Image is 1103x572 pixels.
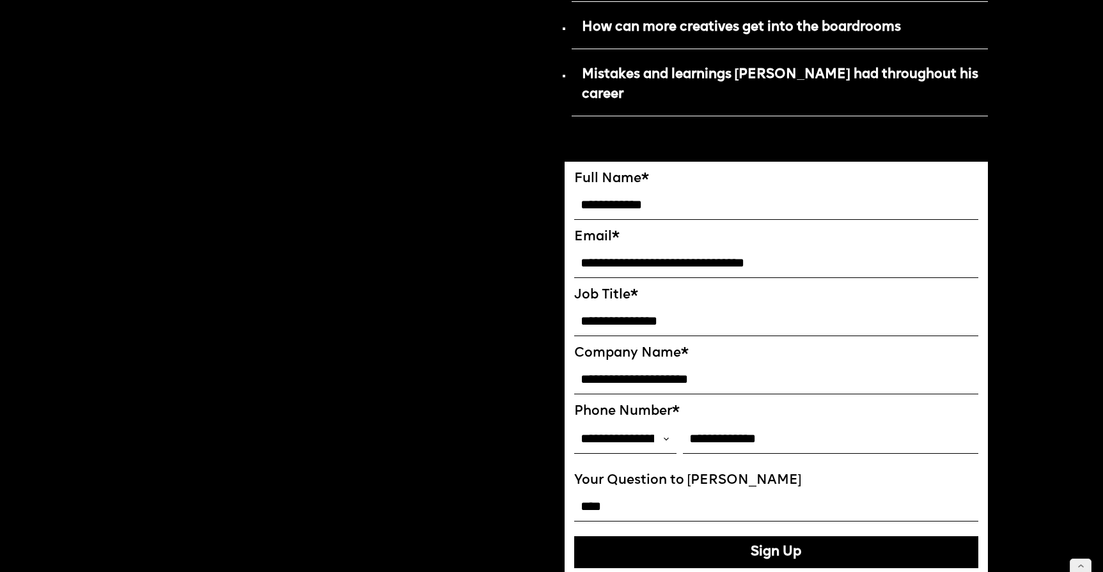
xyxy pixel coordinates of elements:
label: Job Title [574,288,979,304]
label: Your Question to [PERSON_NAME] [574,473,979,489]
label: Phone Number [574,404,979,420]
strong: How can more creatives get into the boardrooms [582,20,901,34]
label: Company Name [574,346,979,362]
button: Sign Up [574,536,979,568]
label: Email [574,229,979,245]
strong: Mistakes and learnings [PERSON_NAME] had throughout his career [582,68,978,101]
label: Full Name [574,171,979,187]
